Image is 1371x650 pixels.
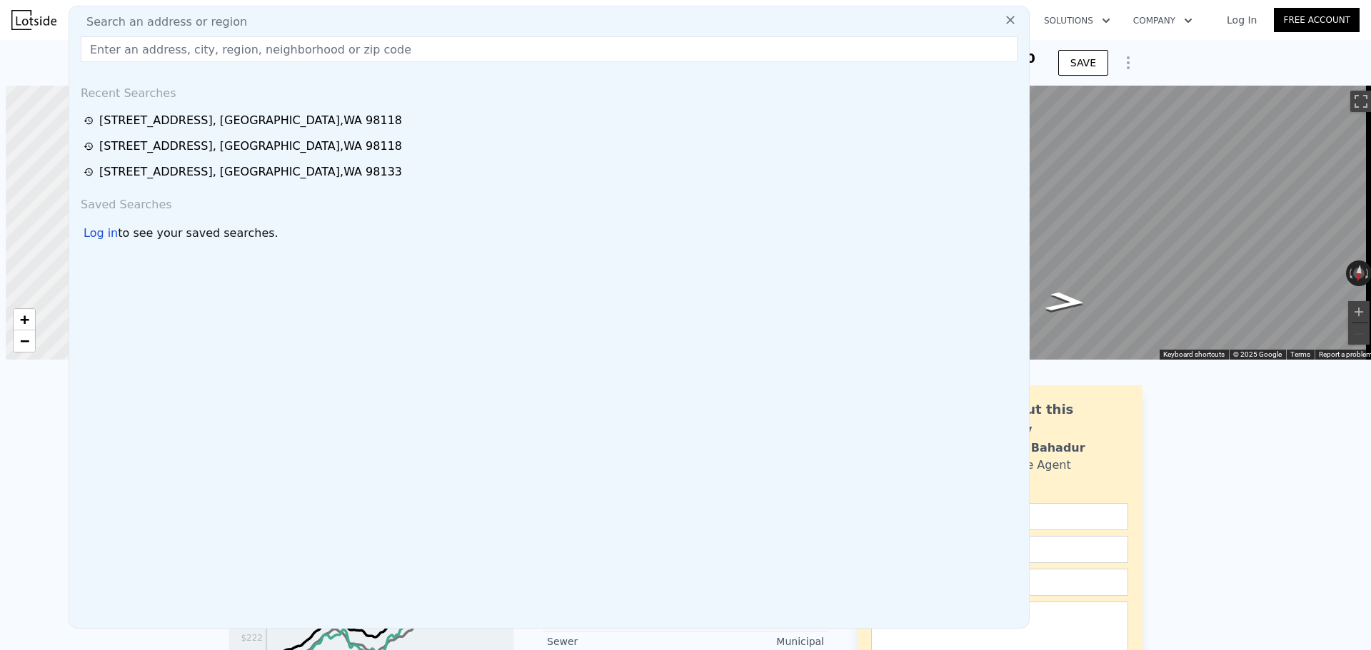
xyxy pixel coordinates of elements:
[14,309,35,330] a: Zoom in
[75,73,1023,108] div: Recent Searches
[547,634,685,649] div: Sewer
[1163,350,1225,360] button: Keyboard shortcuts
[1352,260,1366,287] button: Reset the view
[11,10,56,30] img: Lotside
[685,634,824,649] div: Municipal
[1058,50,1108,76] button: SAVE
[20,332,29,350] span: −
[241,633,263,643] tspan: $222
[99,112,402,129] div: [STREET_ADDRESS] , [GEOGRAPHIC_DATA] , WA 98118
[1290,350,1310,358] a: Terms (opens in new tab)
[1210,13,1274,27] a: Log In
[99,163,402,181] div: [STREET_ADDRESS] , [GEOGRAPHIC_DATA] , WA 98133
[969,440,1085,457] div: Siddhant Bahadur
[84,112,1019,129] a: [STREET_ADDRESS], [GEOGRAPHIC_DATA],WA 98118
[75,185,1023,219] div: Saved Searches
[969,400,1128,440] div: Ask about this property
[118,225,278,242] span: to see your saved searches.
[14,330,35,352] a: Zoom out
[84,225,118,242] div: Log in
[81,36,1018,62] input: Enter an address, city, region, neighborhood or zip code
[1274,8,1360,32] a: Free Account
[84,138,1019,155] a: [STREET_ADDRESS], [GEOGRAPHIC_DATA],WA 98118
[20,310,29,328] span: +
[1346,260,1354,286] button: Rotate counterclockwise
[1028,287,1104,317] path: Go West, S Americus St
[1114,49,1142,77] button: Show Options
[99,138,402,155] div: [STREET_ADDRESS] , [GEOGRAPHIC_DATA] , WA 98118
[75,14,247,31] span: Search an address or region
[1348,301,1370,323] button: Zoom in
[1348,323,1370,345] button: Zoom out
[1033,8,1122,34] button: Solutions
[1122,8,1204,34] button: Company
[1233,350,1282,358] span: © 2025 Google
[84,163,1019,181] a: [STREET_ADDRESS], [GEOGRAPHIC_DATA],WA 98133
